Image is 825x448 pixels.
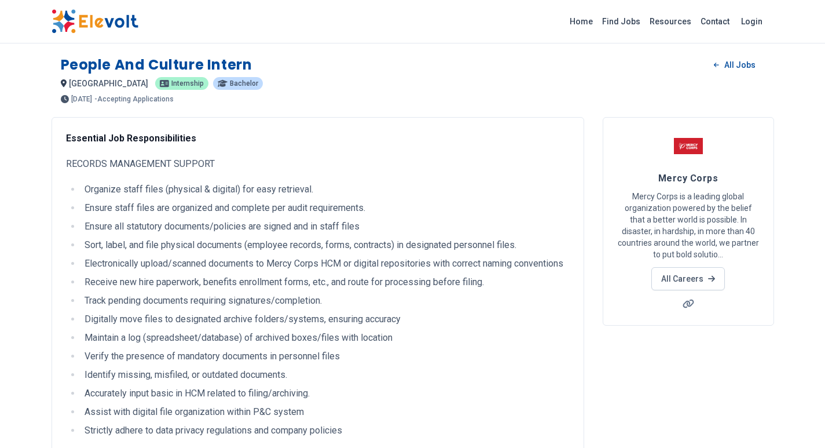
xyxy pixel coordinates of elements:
li: Strictly adhere to data privacy regulations and company policies [81,424,570,438]
img: Mercy Corps [674,132,703,161]
li: Track pending documents requiring signatures/completion. [81,294,570,308]
li: Maintain a log (spreadsheet/database) of archived boxes/files with location [81,331,570,345]
a: Resources [645,12,696,31]
li: Ensure all statutory documents/policies are signed and in staff files [81,220,570,234]
img: Elevolt [52,9,138,34]
span: Bachelor [230,80,258,87]
a: All Careers [651,267,725,290]
strong: Essential Job Responsibilities [66,133,196,144]
span: Mercy Corps [658,173,718,184]
li: Ensure staff files are organized and complete per audit requirements. [81,201,570,215]
li: Accurately input basic in HCM related to filing/archiving. [81,387,570,400]
a: Login [734,10,769,33]
li: Sort, label, and file physical documents (employee records, forms, contracts) in designated perso... [81,238,570,252]
span: [GEOGRAPHIC_DATA] [69,79,148,88]
span: internship [171,80,204,87]
span: [DATE] [71,96,92,103]
li: Organize staff files (physical & digital) for easy retrieval. [81,183,570,196]
li: Receive new hire paperwork, benefits enrollment forms, etc., and route for processing before filing. [81,275,570,289]
li: Identify missing, misfiled, or outdated documents. [81,368,570,382]
p: RECORDS MANAGEMENT SUPPORT [66,157,570,171]
p: Mercy Corps is a leading global organization powered by the belief that a better world is possibl... [617,191,760,260]
a: Contact [696,12,734,31]
a: Find Jobs [597,12,645,31]
li: Digitally move files to designated archive folders/systems, ensuring accuracy [81,312,570,326]
li: Verify the presence of mandatory documents in personnel files [81,349,570,363]
a: All Jobs [705,56,764,74]
p: - Accepting Applications [94,96,174,103]
li: Electronically upload/scanned documents to Mercy Corps HCM or digital repositories with correct n... [81,257,570,271]
h1: People and Culture Intern [61,56,252,74]
a: Home [565,12,597,31]
li: Assist with digital file organization within P&C system [81,405,570,419]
